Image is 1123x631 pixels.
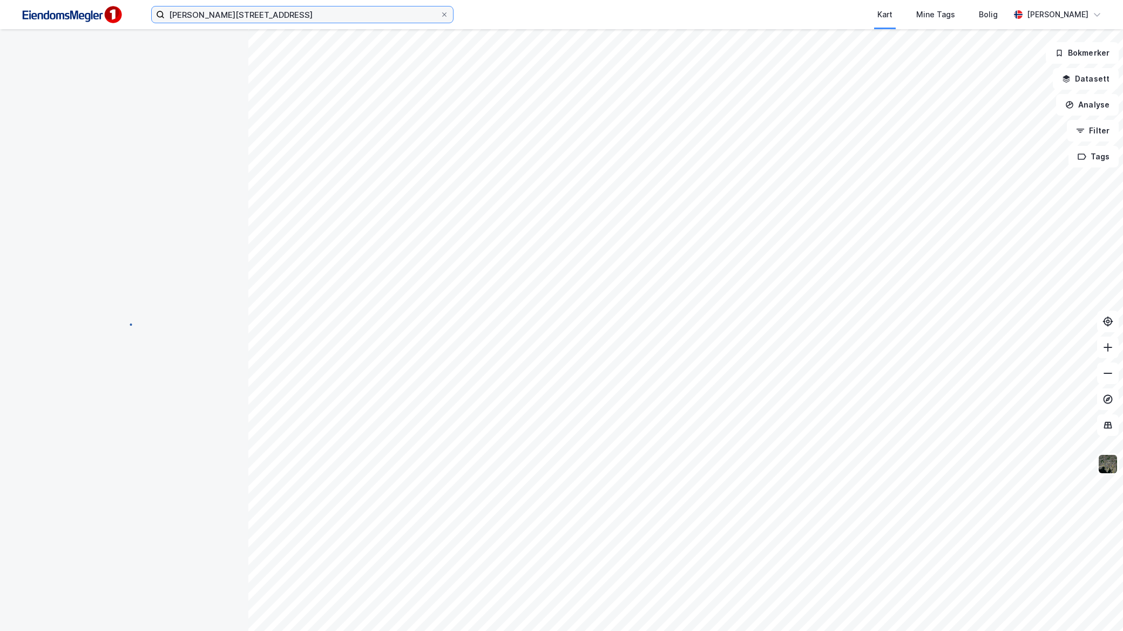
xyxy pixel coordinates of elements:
img: spinner.a6d8c91a73a9ac5275cf975e30b51cfb.svg [116,315,133,332]
img: F4PB6Px+NJ5v8B7XTbfpPpyloAAAAASUVORK5CYII= [17,3,125,27]
button: Datasett [1053,68,1119,90]
input: Søk på adresse, matrikkel, gårdeiere, leietakere eller personer [165,6,440,23]
button: Bokmerker [1046,42,1119,64]
div: Kontrollprogram for chat [1069,579,1123,631]
button: Filter [1067,120,1119,142]
iframe: Chat Widget [1069,579,1123,631]
div: Mine Tags [916,8,955,21]
img: 9k= [1098,454,1118,474]
button: Tags [1068,146,1119,167]
div: Bolig [979,8,998,21]
div: [PERSON_NAME] [1027,8,1088,21]
button: Analyse [1056,94,1119,116]
div: Kart [877,8,892,21]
